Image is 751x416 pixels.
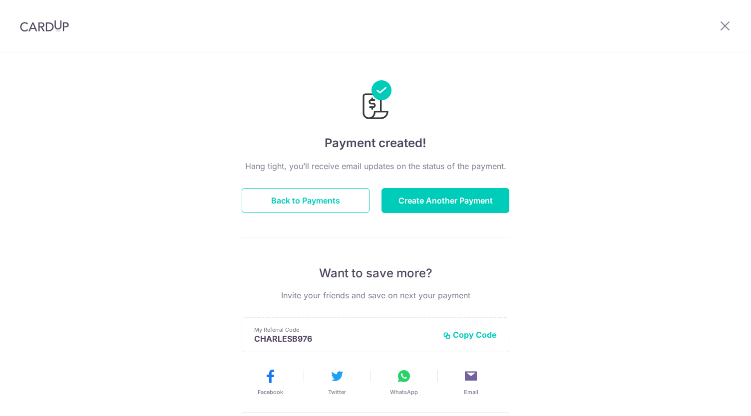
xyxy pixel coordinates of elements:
[254,334,435,344] p: CHARLESB976
[258,388,283,396] span: Facebook
[360,80,391,122] img: Payments
[242,265,509,281] p: Want to save more?
[254,326,435,334] p: My Referral Code
[375,368,433,396] button: WhatsApp
[328,388,346,396] span: Twitter
[20,20,69,32] img: CardUp
[441,368,500,396] button: Email
[308,368,367,396] button: Twitter
[242,134,509,152] h4: Payment created!
[242,188,370,213] button: Back to Payments
[381,188,509,213] button: Create Another Payment
[241,368,300,396] button: Facebook
[242,160,509,172] p: Hang tight, you’ll receive email updates on the status of the payment.
[464,388,478,396] span: Email
[242,289,509,301] p: Invite your friends and save on next your payment
[390,388,418,396] span: WhatsApp
[443,330,497,340] button: Copy Code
